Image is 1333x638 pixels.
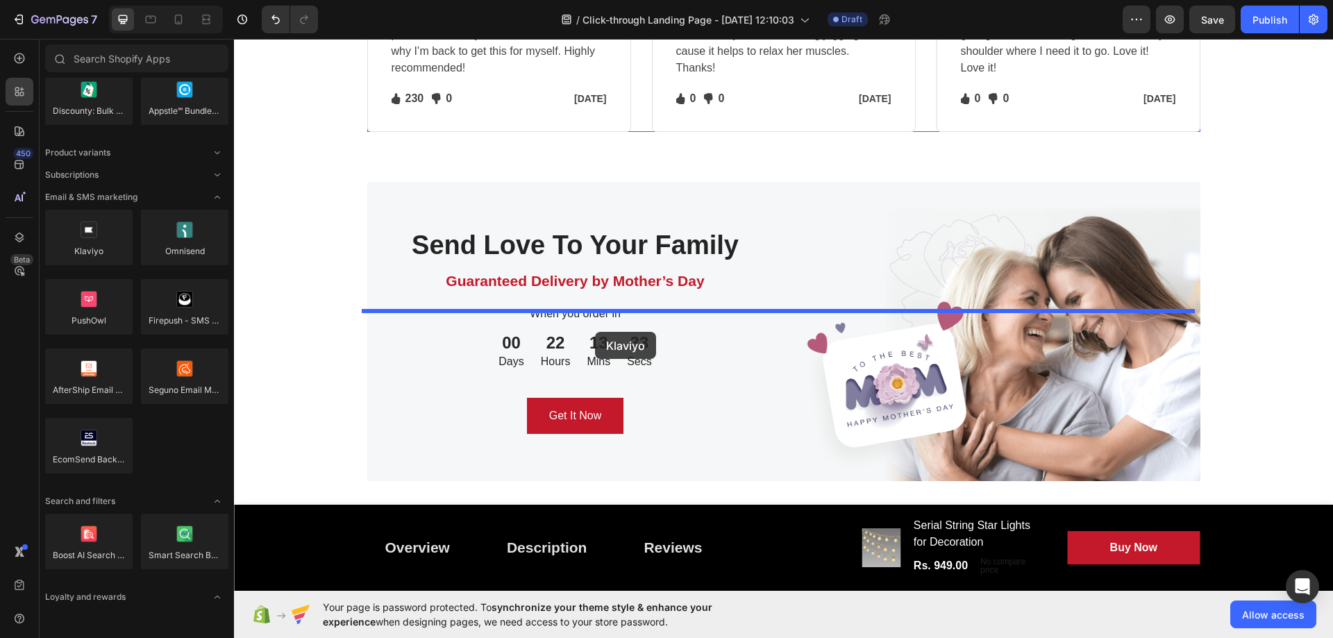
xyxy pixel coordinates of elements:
[45,591,126,603] span: Loyalty and rewards
[206,586,228,608] span: Toggle open
[13,148,33,159] div: 450
[1242,607,1305,622] span: Allow access
[1241,6,1299,33] button: Publish
[1286,570,1319,603] div: Open Intercom Messenger
[323,601,712,628] span: synchronize your theme style & enhance your experience
[206,186,228,208] span: Toggle open
[10,254,33,265] div: Beta
[45,146,110,159] span: Product variants
[1252,12,1287,27] div: Publish
[1230,601,1316,628] button: Allow access
[206,164,228,186] span: Toggle open
[91,11,97,28] p: 7
[45,191,137,203] span: Email & SMS marketing
[582,12,794,27] span: Click-through Landing Page - [DATE] 12:10:03
[45,44,228,72] input: Search Shopify Apps
[841,13,862,26] span: Draft
[576,12,580,27] span: /
[6,6,103,33] button: 7
[45,495,115,507] span: Search and filters
[234,39,1333,591] iframe: To enrich screen reader interactions, please activate Accessibility in Grammarly extension settings
[45,169,99,181] span: Subscriptions
[1189,6,1235,33] button: Save
[323,600,766,629] span: Your page is password protected. To when designing pages, we need access to your store password.
[206,490,228,512] span: Toggle open
[206,142,228,164] span: Toggle open
[1201,14,1224,26] span: Save
[262,6,318,33] div: Undo/Redo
